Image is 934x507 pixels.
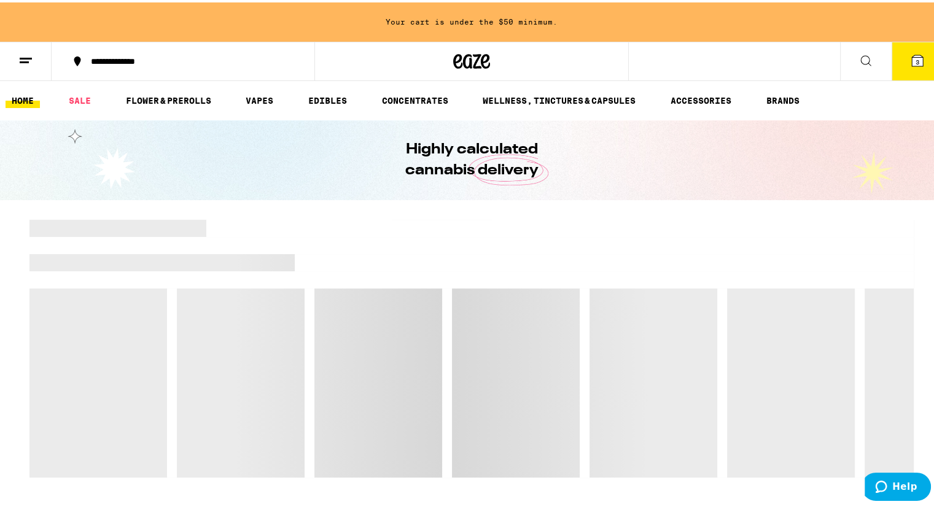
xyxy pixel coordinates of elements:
h1: Highly calculated cannabis delivery [370,137,573,179]
a: EDIBLES [302,91,353,106]
span: 3 [916,56,919,63]
a: ACCESSORIES [664,91,737,106]
a: SALE [63,91,97,106]
button: BRANDS [760,91,806,106]
iframe: Opens a widget where you can find more information [865,470,931,501]
a: VAPES [239,91,279,106]
a: CONCENTRATES [376,91,454,106]
a: FLOWER & PREROLLS [120,91,217,106]
a: HOME [6,91,40,106]
a: WELLNESS, TINCTURES & CAPSULES [477,91,642,106]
